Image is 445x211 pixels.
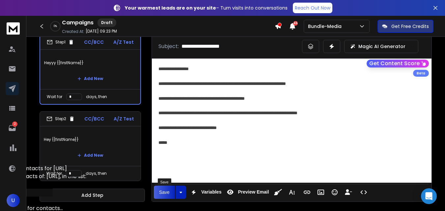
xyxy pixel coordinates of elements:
[40,189,145,202] button: Add Step
[97,18,116,27] div: Draft
[187,186,223,199] button: Variables
[125,5,216,11] strong: Your warmest leads are on your site
[47,94,62,99] p: Wait for
[358,43,405,50] p: Magic AI Generator
[86,94,107,99] p: days, then
[315,186,327,199] button: Insert Image (Ctrl+P)
[293,3,332,13] a: Reach Out Now
[272,186,284,199] button: Clean HTML
[308,23,344,30] p: Bundle-Media
[391,23,429,30] p: Get Free Credits
[154,186,175,199] button: Save
[72,149,108,162] button: Add New
[125,5,288,11] p: – Turn visits into conversations
[47,39,74,45] div: Step 1
[44,54,136,72] p: Heyyy {{firstName}}
[62,29,84,34] p: Created At:
[84,39,104,45] p: CC/BCC
[413,70,429,77] div: Beta
[12,121,17,127] p: 2
[377,20,433,33] button: Get Free Credits
[421,188,437,204] div: Open Intercom Messenger
[72,72,108,85] button: Add New
[86,29,117,34] p: [DATE] 09:23 PM
[54,24,57,28] p: 0 %
[114,116,134,122] p: A/Z Test
[7,194,20,207] button: U
[367,60,429,67] button: Get Content Score
[342,186,355,199] button: Insert Unsubscribe Link
[301,186,313,199] button: Insert Link (Ctrl+K)
[357,186,370,199] button: Code View
[328,186,341,199] button: Emoticons
[44,130,137,149] p: Hey {{firstName}}
[113,39,134,45] p: A/Z Test
[46,116,75,122] div: Step 2
[236,189,270,195] span: Preview Email
[62,19,94,27] h1: Campaigns
[344,40,418,53] button: Magic AI Generator
[84,116,104,122] p: CC/BCC
[158,178,171,186] div: Save
[158,42,179,50] p: Subject:
[40,34,141,105] li: Step1CC/BCCA/Z TestHeyyy {{firstName}}Add NewWait fordays, then
[293,21,298,26] span: 45
[6,121,19,135] a: 2
[286,186,298,199] button: More Text
[200,189,223,195] span: Variables
[224,186,270,199] button: Preview Email
[40,111,141,181] li: Step2CC/BCCA/Z TestHey {{firstName}}Add NewWait fordays, then
[7,22,20,35] img: logo
[295,5,330,11] p: Reach Out Now
[86,171,107,176] p: days, then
